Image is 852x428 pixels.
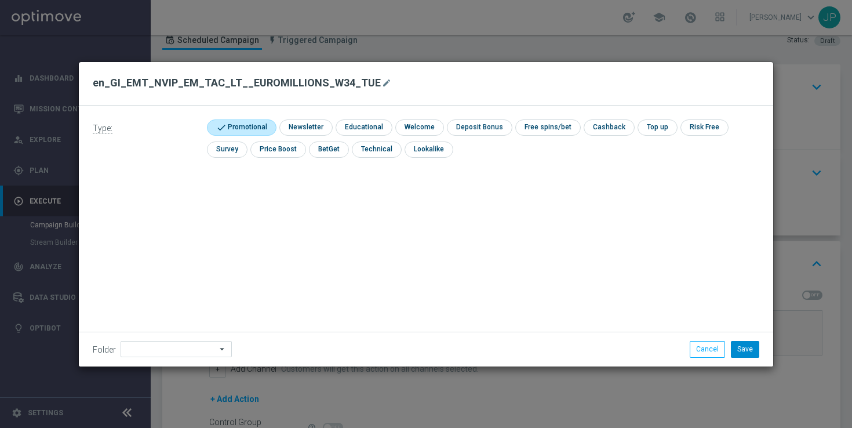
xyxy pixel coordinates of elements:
span: Type: [93,124,112,133]
h2: en_GI_EMT_NVIP_EM_TAC_LT__EUROMILLIONS_W34_TUE [93,76,381,90]
label: Folder [93,345,116,355]
button: Cancel [690,341,725,357]
i: mode_edit [382,78,391,88]
i: arrow_drop_down [217,342,228,357]
button: mode_edit [381,76,395,90]
button: Save [731,341,759,357]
